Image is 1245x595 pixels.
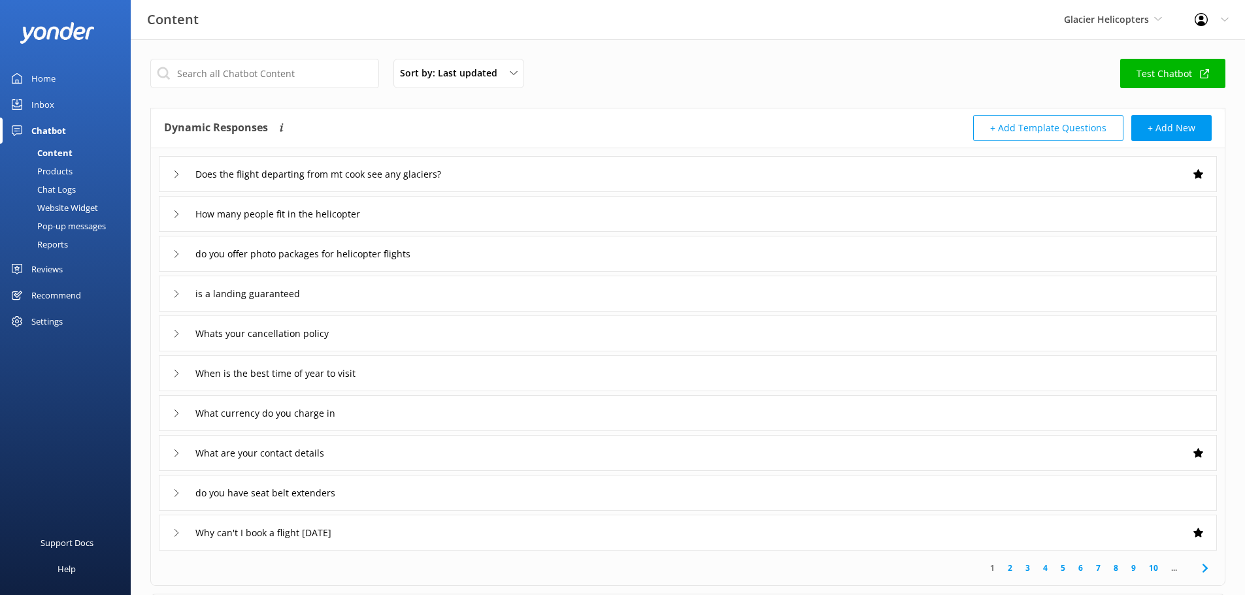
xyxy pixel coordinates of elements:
a: 8 [1107,562,1125,574]
a: 6 [1072,562,1089,574]
div: Settings [31,308,63,334]
a: 1 [984,562,1001,574]
div: Reports [8,235,68,253]
a: 9 [1125,562,1142,574]
span: Glacier Helicopters [1064,13,1149,25]
a: Products [8,162,131,180]
input: Search all Chatbot Content [150,59,379,88]
a: 4 [1037,562,1054,574]
div: Support Docs [41,530,93,556]
a: Test Chatbot [1120,59,1225,88]
div: Products [8,162,73,180]
a: Pop-up messages [8,217,131,235]
a: Reports [8,235,131,253]
a: 5 [1054,562,1072,574]
button: + Add Template Questions [973,115,1123,141]
div: Home [31,65,56,91]
button: + Add New [1131,115,1212,141]
span: ... [1165,562,1184,574]
h4: Dynamic Responses [164,115,268,141]
a: Chat Logs [8,180,131,199]
span: Sort by: Last updated [400,66,505,80]
div: Chat Logs [8,180,76,199]
img: yonder-white-logo.png [20,22,95,44]
a: 2 [1001,562,1019,574]
div: Chatbot [31,118,66,144]
a: Website Widget [8,199,131,217]
div: Website Widget [8,199,98,217]
a: Content [8,144,131,162]
a: 7 [1089,562,1107,574]
div: Recommend [31,282,81,308]
div: Help [58,556,76,582]
div: Pop-up messages [8,217,106,235]
div: Inbox [31,91,54,118]
a: 3 [1019,562,1037,574]
h3: Content [147,9,199,30]
div: Content [8,144,73,162]
div: Reviews [31,256,63,282]
a: 10 [1142,562,1165,574]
